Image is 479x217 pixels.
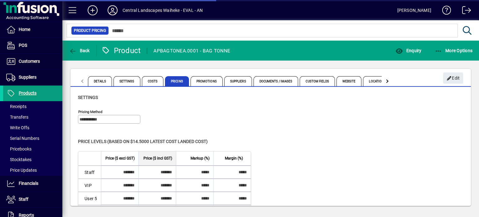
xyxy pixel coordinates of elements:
[443,72,463,84] button: Edit
[19,181,38,186] span: Financials
[103,5,123,16] button: Profile
[3,70,62,85] a: Suppliers
[78,165,101,179] td: Staff
[3,22,62,37] a: Home
[123,5,203,15] div: Central Landscapes Waiheke - EVAL - AN
[6,136,39,141] span: Serial Numbers
[19,75,36,80] span: Suppliers
[394,45,423,56] button: Enquiry
[143,155,172,162] span: Price ($ incl GST)
[6,146,31,151] span: Pricebooks
[254,76,298,86] span: Documents / Images
[435,48,473,53] span: More Options
[83,5,103,16] button: Add
[78,179,101,192] td: VIP
[3,192,62,207] a: Staff
[3,144,62,154] a: Pricebooks
[224,76,252,86] span: Suppliers
[19,197,28,202] span: Staff
[142,76,164,86] span: Costs
[165,76,189,86] span: Pricing
[447,73,460,83] span: Edit
[6,168,37,173] span: Price Updates
[3,38,62,53] a: POS
[225,155,243,162] span: Margin (%)
[336,76,362,86] span: Website
[19,27,30,32] span: Home
[19,43,27,48] span: POS
[101,46,141,56] div: Product
[191,155,210,162] span: Markup (%)
[438,1,451,22] a: Knowledge Base
[395,48,421,53] span: Enquiry
[6,104,27,109] span: Receipts
[69,48,90,53] span: Back
[6,115,28,120] span: Transfers
[105,155,135,162] span: Price ($ excl GST)
[19,91,36,96] span: Products
[62,45,97,56] app-page-header-button: Back
[3,122,62,133] a: Write Offs
[67,45,91,56] button: Back
[3,133,62,144] a: Serial Numbers
[397,5,431,15] div: [PERSON_NAME]
[78,139,208,144] span: Price levels (based on $14.5000 Latest cost landed cost)
[78,110,103,114] mat-label: Pricing method
[363,76,391,86] span: Locations
[6,157,31,162] span: Stocktakes
[3,176,62,191] a: Financials
[78,192,101,205] td: User 5
[300,76,335,86] span: Custom Fields
[3,101,62,112] a: Receipts
[6,125,29,130] span: Write Offs
[88,76,112,86] span: Details
[3,54,62,69] a: Customers
[457,1,471,22] a: Logout
[3,112,62,122] a: Transfers
[433,45,474,56] button: More Options
[78,95,98,100] span: Settings
[153,46,230,56] div: APBAGTONEA.0001 - BAG TONNE
[3,154,62,165] a: Stocktakes
[114,76,140,86] span: Settings
[3,165,62,175] a: Price Updates
[74,27,106,34] span: Product Pricing
[191,76,223,86] span: Promotions
[19,59,40,64] span: Customers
